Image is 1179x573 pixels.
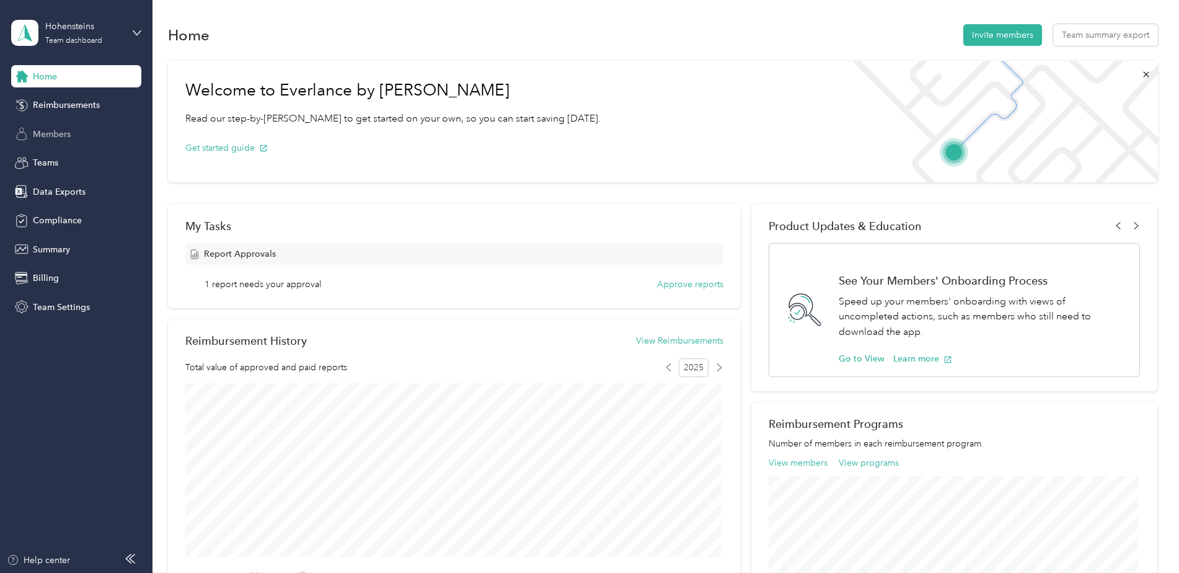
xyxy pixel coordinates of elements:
[33,185,86,198] span: Data Exports
[893,352,952,365] button: Learn more
[839,61,1157,182] img: Welcome to everlance
[204,247,276,260] span: Report Approvals
[33,214,82,227] span: Compliance
[769,220,922,233] span: Product Updates & Education
[769,456,828,469] button: View members
[185,361,347,374] span: Total value of approved and paid reports
[33,70,57,83] span: Home
[33,272,59,285] span: Billing
[185,220,723,233] div: My Tasks
[7,554,70,567] button: Help center
[33,128,71,141] span: Members
[168,29,210,42] h1: Home
[45,37,102,45] div: Team dashboard
[679,358,709,377] span: 2025
[33,99,100,112] span: Reimbursements
[839,294,1126,340] p: Speed up your members' onboarding with views of uncompleted actions, such as members who still ne...
[839,274,1126,287] h1: See Your Members' Onboarding Process
[657,278,723,291] button: Approve reports
[636,334,723,347] button: View Reimbursements
[45,20,123,33] div: Hohensteins
[185,141,268,154] button: Get started guide
[185,111,601,127] p: Read our step-by-[PERSON_NAME] to get started on your own, so you can start saving [DATE].
[839,352,885,365] button: Go to View
[185,81,601,100] h1: Welcome to Everlance by [PERSON_NAME]
[33,156,58,169] span: Teams
[839,456,899,469] button: View programs
[769,417,1140,430] h2: Reimbursement Programs
[185,334,307,347] h2: Reimbursement History
[769,437,1140,450] p: Number of members in each reimbursement program.
[33,243,70,256] span: Summary
[205,278,321,291] span: 1 report needs your approval
[33,301,90,314] span: Team Settings
[963,24,1042,46] button: Invite members
[1110,504,1179,573] iframe: Everlance-gr Chat Button Frame
[1053,24,1158,46] button: Team summary export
